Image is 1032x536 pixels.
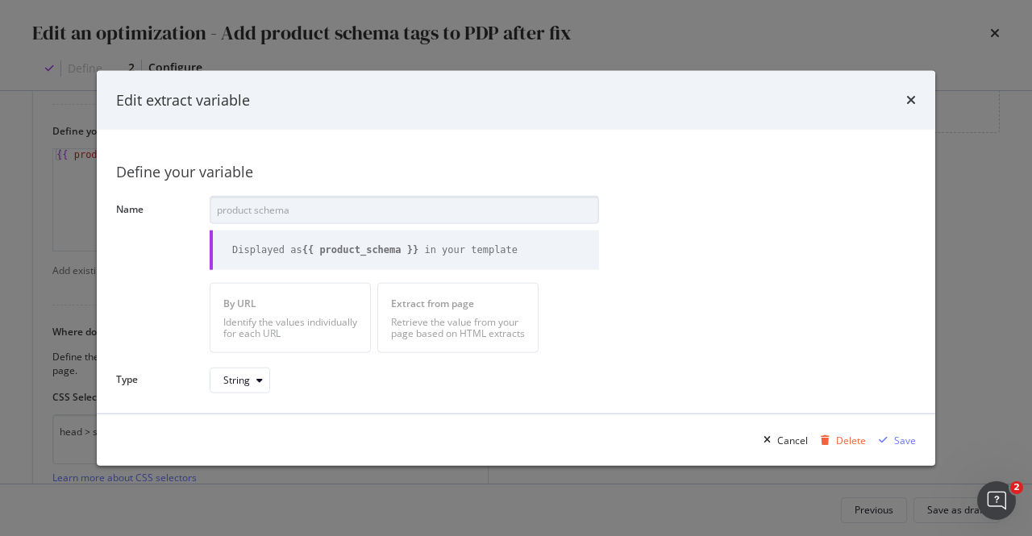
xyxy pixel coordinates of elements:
[116,372,197,390] label: Type
[116,162,916,183] div: Define your variable
[906,89,916,110] div: times
[116,202,197,266] label: Name
[223,317,357,339] div: Identify the values individually for each URL
[116,89,250,110] div: Edit extract variable
[223,297,357,310] div: By URL
[977,481,1016,520] iframe: Intercom live chat
[757,427,808,453] button: Cancel
[777,433,808,447] div: Cancel
[391,297,525,310] div: Extract from page
[1010,481,1023,494] span: 2
[97,70,935,466] div: modal
[872,427,916,453] button: Save
[391,317,525,339] div: Retrieve the value from your page based on HTML extracts
[894,433,916,447] div: Save
[232,243,518,257] div: Displayed as in your template
[814,427,866,453] button: Delete
[302,244,419,256] b: {{ product_schema }}
[210,367,270,393] button: String
[836,433,866,447] div: Delete
[223,375,250,384] div: String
